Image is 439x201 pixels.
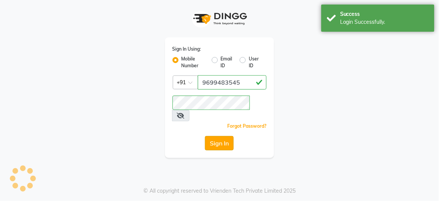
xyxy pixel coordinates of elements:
[340,10,429,18] div: Success
[173,46,201,53] label: Sign In Using:
[173,96,250,110] input: Username
[340,18,429,26] div: Login Successfully.
[221,56,234,69] label: Email ID
[198,75,267,90] input: Username
[227,123,266,129] a: Forgot Password?
[249,56,260,69] label: User ID
[182,56,206,69] label: Mobile Number
[205,136,234,150] button: Sign In
[189,8,250,30] img: logo1.svg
